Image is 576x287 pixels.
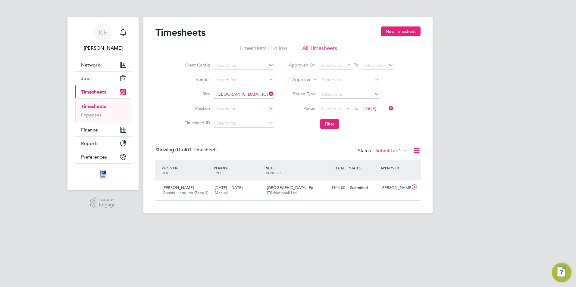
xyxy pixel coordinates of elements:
div: Status [358,147,409,155]
button: Jobs [75,72,131,85]
span: / [273,165,274,170]
label: Client Config [183,62,210,68]
h2: Timesheets [155,26,205,39]
span: [DATE] [363,106,376,111]
span: KE [99,29,108,36]
input: Search for... [214,105,274,113]
span: To [352,104,360,112]
span: / [227,165,228,170]
div: Timesheets [75,98,131,123]
label: Approver [283,77,311,83]
span: Engage [99,202,116,208]
label: Period [289,106,316,111]
div: Submitted [348,183,379,193]
input: Search for... [320,76,379,84]
div: WORKER [160,162,212,178]
span: Select date [321,106,343,111]
span: Finance [81,127,98,133]
button: New Timesheet [381,26,421,36]
span: Preferences [81,154,107,160]
li: Timesheets I Follow [239,45,287,55]
nav: Main navigation [67,17,139,190]
span: 1 [399,148,401,154]
label: Site [183,91,210,97]
label: Timesheet ID [183,120,210,125]
label: Vendor [183,77,210,82]
input: Search for... [214,90,274,99]
a: KE[PERSON_NAME] [75,23,131,52]
div: Showing [155,147,219,153]
span: 01 Timesheets [175,147,218,153]
button: Finance [75,123,131,136]
li: All Timesheets [302,45,337,55]
span: 01 of [175,147,186,153]
div: £944.00 [316,183,348,193]
span: / [177,165,178,170]
span: VENDOR [266,170,281,175]
span: Select date [363,63,385,68]
input: Select one [320,90,379,99]
div: SITE [265,162,317,178]
div: STATUS [348,162,379,173]
button: Reports [75,137,131,150]
img: itsconstruction-logo-retina.png [99,170,107,179]
a: Go to home page [75,170,131,179]
a: Timesheets [81,103,106,109]
span: Manual [215,190,228,195]
span: Reports [81,140,99,146]
a: Powered byEngage [90,197,116,209]
label: Period Type [289,91,316,97]
button: Timesheets [75,85,131,98]
span: Powered by [99,197,116,202]
span: To [352,61,360,69]
div: PERIOD [212,162,265,178]
button: Engage Resource Center [552,263,571,282]
a: Expenses [81,112,102,118]
span: [DATE] - [DATE] [215,185,243,190]
span: Select date [321,63,343,68]
label: Position [183,106,210,111]
input: Search for... [214,76,274,84]
input: Search for... [214,119,274,128]
span: TYPE [214,170,222,175]
label: Submitted [375,148,407,154]
button: Network [75,58,131,71]
span: Kelly Elkins [75,45,131,52]
span: TOTAL [334,165,345,170]
span: Network [81,62,100,68]
button: Filter [320,119,339,129]
span: [PERSON_NAME] [163,185,194,190]
div: [PERSON_NAME] [379,183,410,193]
span: ITS (National) Ltd. [267,190,298,195]
input: Search for... [214,61,274,70]
span: [GEOGRAPHIC_DATA], Po… [267,185,317,190]
span: Timesheets [81,89,106,95]
span: Jobs [81,76,92,81]
span: ROLE [162,170,171,175]
label: Approved On [289,62,316,68]
button: Preferences [75,150,131,163]
div: APPROVER [379,162,410,173]
span: General Labourer (Zone 3) [163,190,208,195]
